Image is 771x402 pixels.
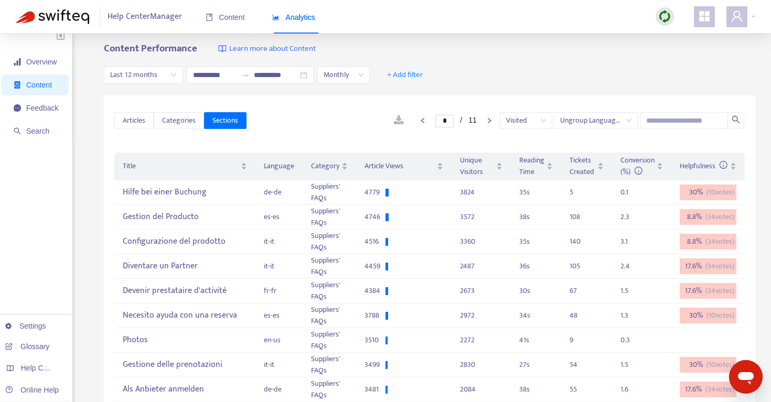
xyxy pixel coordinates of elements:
iframe: Button to launch messaging window [729,360,763,394]
td: en-us [255,328,303,353]
span: book [206,14,213,21]
a: Learn more about Content [218,43,316,55]
span: Conversion (%) [620,154,655,178]
span: Tickets Created [570,155,595,178]
div: Gestione delle prenotazioni [123,356,247,374]
div: 38 s [519,211,553,223]
span: left [420,117,426,124]
td: it-it [255,353,303,377]
div: 2487 [460,260,502,272]
td: fr-fr [255,279,303,303]
div: 4459 [365,260,385,272]
span: Search [26,127,49,135]
a: Settings [5,322,46,330]
div: 30 % [680,184,736,200]
div: 2272 [460,334,502,346]
div: 35 s [519,187,553,198]
span: ( 10 votes) [706,359,734,371]
li: 2/11 [435,114,476,127]
span: Feedback [26,104,58,112]
button: + Add filter [379,67,431,83]
div: 4746 [365,211,385,223]
div: 105 [570,260,591,272]
td: Suppliers' FAQs [303,254,356,279]
div: 2673 [460,285,502,297]
div: 3510 [365,334,385,346]
div: 36 s [519,260,553,272]
td: it-it [255,254,303,279]
div: Necesito ayuda con una reserva [123,307,247,324]
td: Suppliers' FAQs [303,205,356,230]
span: ( 34 votes) [705,285,734,297]
span: + Add filter [387,69,423,81]
span: right [486,117,492,124]
span: Unique Visitors [460,155,494,178]
div: Hilfe bei einer Buchung [123,184,247,201]
div: 30 % [680,308,736,323]
div: 2972 [460,310,502,321]
span: Reading Time [519,155,544,178]
div: 38 s [519,384,553,395]
td: es-es [255,205,303,230]
div: 35 s [519,236,553,247]
div: 108 [570,211,591,223]
div: 3499 [365,359,385,371]
div: 54 [570,359,591,371]
span: Content [26,81,52,89]
div: 4779 [365,187,385,198]
div: Als Anbieter anmelden [123,381,247,398]
span: Monthly [324,67,363,83]
img: Swifteq [16,9,89,24]
img: image-link [218,45,227,53]
span: signal [14,58,21,66]
div: 2.4 [620,260,641,272]
button: left [414,114,431,127]
div: Photos [123,332,247,349]
span: message [14,104,21,112]
td: it-it [255,230,303,254]
a: Online Help [5,386,59,394]
div: 4384 [365,285,385,297]
span: Analytics [272,13,315,21]
div: 17.6 % [680,283,736,299]
div: 2084 [460,384,502,395]
div: 3824 [460,187,502,198]
div: 9 [570,334,591,346]
span: Category [311,160,339,172]
img: sync.dc5367851b00ba804db3.png [658,10,671,23]
div: 3481 [365,384,385,395]
span: user [731,10,743,23]
span: Learn more about Content [229,43,316,55]
span: ( 34 votes) [705,260,734,272]
td: de-de [255,377,303,402]
span: Articles [123,115,145,126]
span: Overview [26,58,57,66]
div: 55 [570,384,591,395]
div: Diventare un Partner [123,258,247,275]
span: ( 10 votes) [706,310,734,321]
button: Articles [114,112,154,129]
span: ( 34 votes) [705,384,734,395]
div: 34 s [519,310,553,321]
span: Title [123,160,239,172]
div: 2830 [460,359,502,371]
span: Help Centers [21,364,64,372]
th: Article Views [356,153,452,180]
span: area-chart [272,14,280,21]
div: 30 s [519,285,553,297]
div: 27 s [519,359,553,371]
div: 2.3 [620,211,641,223]
td: Suppliers' FAQs [303,230,356,254]
span: Ungroup Languages [560,113,631,128]
button: right [481,114,498,127]
div: Configurazione del prodotto [123,233,247,251]
th: Title [114,153,255,180]
div: 0.3 [620,334,641,346]
span: ( 34 votes) [705,236,734,247]
span: Content [206,13,245,21]
span: Help Center Manager [108,7,182,27]
span: to [241,71,250,79]
span: search [732,115,740,124]
div: 3360 [460,236,502,247]
span: container [14,81,21,89]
